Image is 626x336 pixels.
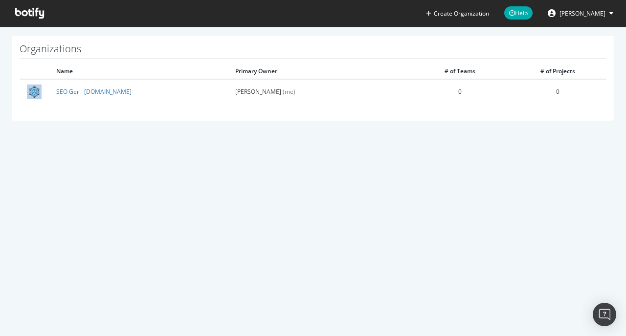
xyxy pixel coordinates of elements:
[504,6,533,20] span: Help
[228,79,411,104] td: [PERSON_NAME]
[283,87,295,96] span: (me)
[425,9,490,18] button: Create Organization
[27,84,42,99] img: SEO Ger - TUI.com
[593,303,616,326] div: Open Intercom Messenger
[509,63,606,79] th: # of Projects
[56,87,132,96] a: SEO Ger - [DOMAIN_NAME]
[49,63,228,79] th: Name
[228,63,411,79] th: Primary Owner
[540,5,621,21] button: [PERSON_NAME]
[559,9,605,18] span: Marcel Köhler
[411,79,509,104] td: 0
[509,79,606,104] td: 0
[20,43,606,59] h1: Organizations
[411,63,509,79] th: # of Teams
